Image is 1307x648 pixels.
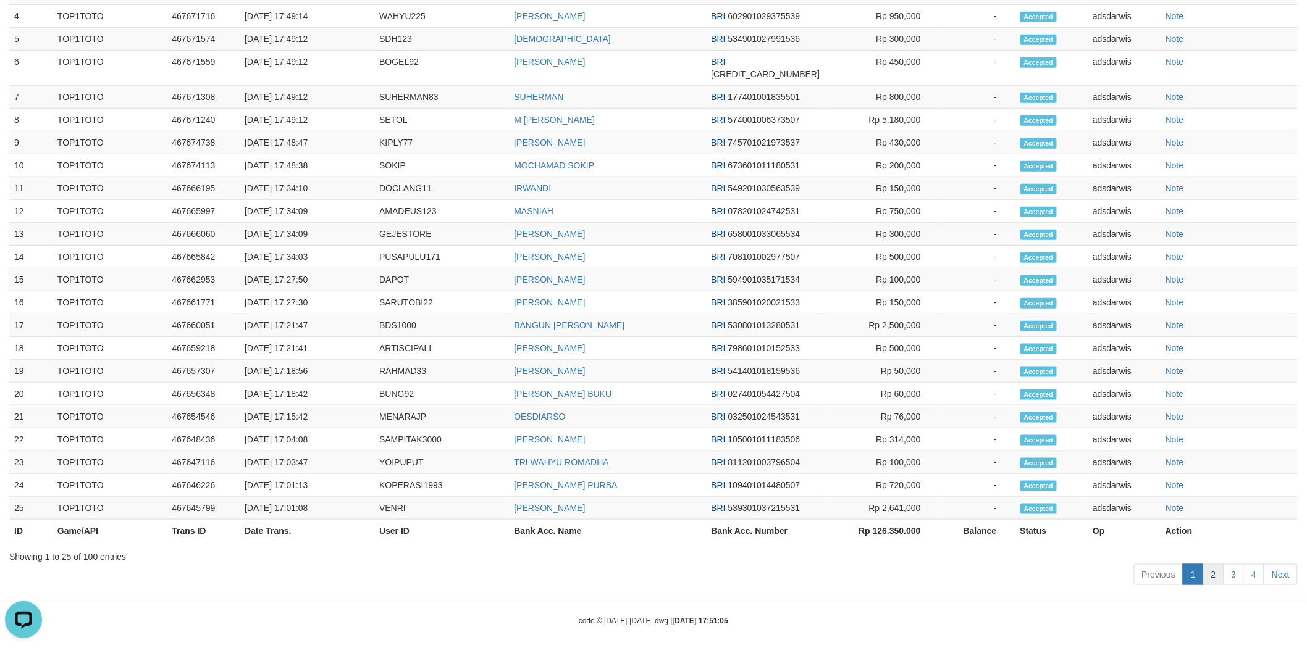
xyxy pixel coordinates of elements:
td: Rp 150,000 [825,291,939,314]
td: - [939,177,1015,200]
td: [DATE] 17:49:12 [240,109,374,131]
td: DAPOT [374,268,509,291]
span: Accepted [1020,344,1057,354]
td: KOPERASI1993 [374,474,509,497]
span: Accepted [1020,184,1057,194]
td: - [939,246,1015,268]
td: adsdarwis [1088,474,1161,497]
td: 19 [9,360,53,383]
td: Rp 800,000 [825,86,939,109]
td: - [939,360,1015,383]
td: adsdarwis [1088,177,1161,200]
a: [PERSON_NAME] PURBA [514,480,617,490]
td: adsdarwis [1088,51,1161,86]
a: Note [1166,503,1184,513]
td: 25 [9,497,53,520]
td: adsdarwis [1088,405,1161,428]
span: Accepted [1020,35,1057,45]
td: - [939,5,1015,28]
span: BRI [711,34,725,44]
a: Note [1166,115,1184,125]
td: [DATE] 17:34:09 [240,223,374,246]
td: DOCLANG11 [374,177,509,200]
td: - [939,131,1015,154]
a: [PERSON_NAME] [514,503,585,513]
td: TOP1TOTO [53,223,167,246]
td: - [939,428,1015,451]
a: Note [1166,457,1184,467]
td: SARUTOBI22 [374,291,509,314]
span: Accepted [1020,138,1057,149]
a: Note [1166,229,1184,239]
td: - [939,223,1015,246]
td: 467671308 [167,86,240,109]
span: Copy 811201003796504 to clipboard [728,457,801,467]
a: Note [1166,11,1184,21]
td: SUHERMAN83 [374,86,509,109]
a: Note [1166,412,1184,422]
span: Accepted [1020,298,1057,309]
a: Note [1166,320,1184,330]
td: TOP1TOTO [53,337,167,360]
button: Open LiveChat chat widget [5,5,42,42]
td: Rp 5,180,000 [825,109,939,131]
td: [DATE] 17:21:47 [240,314,374,337]
span: Copy 708101002977507 to clipboard [728,252,801,262]
td: SDH123 [374,28,509,51]
td: [DATE] 17:48:38 [240,154,374,177]
td: adsdarwis [1088,291,1161,314]
span: Copy 177401001835501 to clipboard [728,92,801,102]
td: TOP1TOTO [53,451,167,474]
td: Rp 430,000 [825,131,939,154]
span: BRI [711,412,725,422]
span: Copy 078201024742531 to clipboard [728,206,801,216]
td: Rp 200,000 [825,154,939,177]
td: TOP1TOTO [53,200,167,223]
th: User ID [374,520,509,542]
td: - [939,383,1015,405]
td: Rp 150,000 [825,177,939,200]
td: 467656348 [167,383,240,405]
td: 467661771 [167,291,240,314]
span: Copy 109401014480507 to clipboard [728,480,801,490]
span: Accepted [1020,115,1057,126]
span: Accepted [1020,12,1057,22]
td: - [939,291,1015,314]
td: adsdarwis [1088,383,1161,405]
td: - [939,86,1015,109]
td: Rp 750,000 [825,200,939,223]
th: Bank Acc. Name [509,520,706,542]
td: adsdarwis [1088,28,1161,51]
td: 8 [9,109,53,131]
td: [DATE] 17:49:12 [240,86,374,109]
span: Accepted [1020,481,1057,491]
a: MOCHAMAD SOKIP [514,160,594,170]
td: 4 [9,5,53,28]
td: Rp 500,000 [825,337,939,360]
span: Accepted [1020,275,1057,286]
td: adsdarwis [1088,451,1161,474]
a: Next [1264,564,1298,585]
a: [PERSON_NAME] [514,11,585,21]
td: - [939,109,1015,131]
td: - [939,51,1015,86]
td: Rp 950,000 [825,5,939,28]
span: BRI [711,57,725,67]
td: [DATE] 17:49:14 [240,5,374,28]
td: 20 [9,383,53,405]
span: Copy 541401018159536 to clipboard [728,366,801,376]
td: [DATE] 17:18:42 [240,383,374,405]
a: Note [1166,275,1184,285]
a: [PERSON_NAME] [514,138,585,147]
td: [DATE] 17:49:12 [240,51,374,86]
td: 5 [9,28,53,51]
td: - [939,337,1015,360]
td: TOP1TOTO [53,131,167,154]
td: [DATE] 17:04:08 [240,428,374,451]
a: SUHERMAN [514,92,563,102]
td: 6 [9,51,53,86]
a: BANGUN [PERSON_NAME] [514,320,624,330]
td: TOP1TOTO [53,268,167,291]
span: BRI [711,480,725,490]
td: 467665842 [167,246,240,268]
